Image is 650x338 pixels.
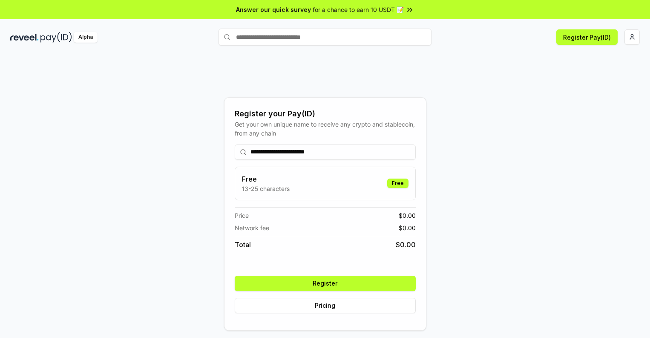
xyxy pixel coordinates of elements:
[313,5,404,14] span: for a chance to earn 10 USDT 📝
[235,108,416,120] div: Register your Pay(ID)
[399,223,416,232] span: $ 0.00
[74,32,98,43] div: Alpha
[399,211,416,220] span: $ 0.00
[235,298,416,313] button: Pricing
[236,5,311,14] span: Answer our quick survey
[40,32,72,43] img: pay_id
[235,211,249,220] span: Price
[235,240,251,250] span: Total
[556,29,618,45] button: Register Pay(ID)
[387,179,408,188] div: Free
[242,184,290,193] p: 13-25 characters
[235,120,416,138] div: Get your own unique name to receive any crypto and stablecoin, from any chain
[242,174,290,184] h3: Free
[396,240,416,250] span: $ 0.00
[10,32,39,43] img: reveel_dark
[235,223,269,232] span: Network fee
[235,276,416,291] button: Register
